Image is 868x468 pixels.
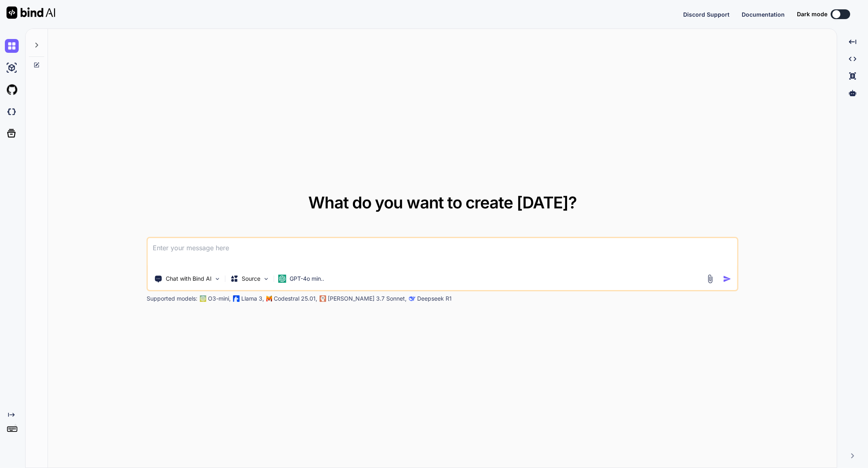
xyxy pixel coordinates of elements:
[290,275,324,283] p: GPT-4o min..
[705,274,714,284] img: attachment
[274,295,317,303] p: Codestral 25.01,
[742,11,785,18] span: Documentation
[683,10,729,19] button: Discord Support
[233,295,240,302] img: Llama2
[723,275,731,283] img: icon
[242,275,260,283] p: Source
[5,105,19,119] img: darkCloudIdeIcon
[200,295,206,302] img: GPT-4
[683,11,729,18] span: Discord Support
[417,295,452,303] p: Deepseek R1
[6,6,55,19] img: Bind AI
[409,295,416,302] img: claude
[742,10,785,19] button: Documentation
[266,296,272,301] img: Mistral-AI
[208,295,231,303] p: O3-mini,
[320,295,326,302] img: claude
[278,275,286,283] img: GPT-4o mini
[5,83,19,97] img: githubLight
[5,61,19,75] img: ai-studio
[166,275,212,283] p: Chat with Bind AI
[308,193,577,212] span: What do you want to create [DATE]?
[214,275,221,282] img: Pick Tools
[263,275,270,282] img: Pick Models
[241,295,264,303] p: Llama 3,
[5,39,19,53] img: chat
[147,295,197,303] p: Supported models:
[797,10,827,18] span: Dark mode
[328,295,407,303] p: [PERSON_NAME] 3.7 Sonnet,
